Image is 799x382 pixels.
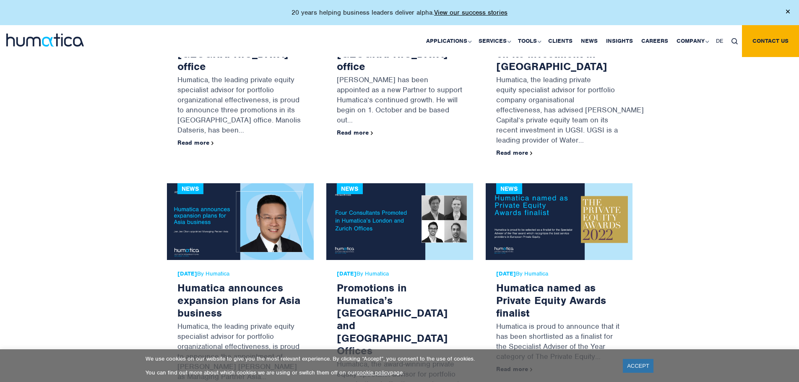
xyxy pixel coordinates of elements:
[357,369,390,376] a: cookie policy
[623,359,653,373] a: ACCEPT
[371,131,373,135] img: arrowicon
[434,8,508,17] a: View our success stories
[712,25,727,57] a: DE
[496,270,622,277] span: By Humatica
[167,183,314,260] img: Humatica announces expansion plans for Asia business
[337,270,357,277] strong: [DATE]
[337,129,373,136] a: Read more
[146,369,612,376] p: You can find out more about which cookies we are using or switch them off on our page.
[291,8,508,17] p: 20 years helping business leaders deliver alpha.
[742,25,799,57] a: Contact us
[211,141,214,145] img: arrowicon
[337,281,448,357] a: Promotions in Humatica’s [GEOGRAPHIC_DATA] and [GEOGRAPHIC_DATA] Offices
[577,25,602,57] a: News
[326,183,473,260] img: Promotions in Humatica’s London and Zurich Offices
[177,281,300,320] a: Humatica announces expansion plans for Asia business
[177,139,214,146] a: Read more
[544,25,577,57] a: Clients
[177,270,303,277] span: By Humatica
[716,37,723,44] span: DE
[6,34,84,47] img: logo
[672,25,712,57] a: Company
[177,183,203,194] div: News
[731,38,738,44] img: search_icon
[496,270,516,277] strong: [DATE]
[637,25,672,57] a: Careers
[496,281,606,320] a: Humatica named as Private Equity Awards finalist
[422,25,474,57] a: Applications
[337,270,463,277] span: By Humatica
[474,25,514,57] a: Services
[602,25,637,57] a: Insights
[530,151,533,155] img: arrowicon
[337,73,463,129] p: [PERSON_NAME] has been appointed as a new Partner to support Humatica’s continued growth. He will...
[337,183,363,194] div: News
[146,355,612,362] p: We use cookies on our website to give you the most relevant experience. By clicking “Accept”, you...
[514,25,544,57] a: Tools
[496,149,533,156] a: Read more
[496,73,622,149] p: Humatica, the leading private equity specialist advisor for portfolio company organisational effe...
[177,73,303,139] p: Humatica, the leading private equity specialist advisor for portfolio organizational effectivenes...
[496,183,522,194] div: News
[486,183,632,260] img: Humatica named as Private Equity Awards finalist
[496,319,622,366] p: Humatica is proud to announce that it has been shortlisted as a finalist for the Specialist Advis...
[177,270,197,277] strong: [DATE]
